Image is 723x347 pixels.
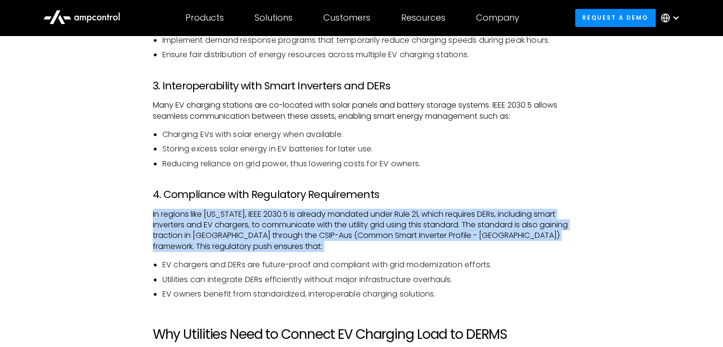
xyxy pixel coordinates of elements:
[153,80,571,92] h3: 3. Interoperability with Smart Inverters and DERs
[153,188,571,201] h3: 4. Compliance with Regulatory Requirements
[162,260,571,270] li: EV chargers and DERs are future-proof and compliant with grid modernization efforts.
[162,274,571,285] li: Utilities can integrate DERs efficiently without major infrastructure overhauls.
[476,12,519,23] div: Company
[575,9,656,26] a: Request a demo
[153,326,571,343] h2: Why Utilities Need to Connect EV Charging Load to DERMS
[401,12,445,23] div: Resources
[153,100,571,122] p: Many EV charging stations are co-located with solar panels and battery storage systems. IEEE 2030...
[162,35,571,46] li: Implement demand response programs that temporarily reduce charging speeds during peak hours.
[153,209,571,252] p: In regions like [US_STATE], IEEE 2030.5 is already mandated under Rule 21, which requires DERs, i...
[162,159,571,169] li: Reducing reliance on grid power, thus lowering costs for EV owners.
[185,12,224,23] div: Products
[162,129,571,140] li: Charging EVs with solar energy when available.
[323,12,370,23] div: Customers
[162,289,571,299] li: EV owners benefit from standardized, interoperable charging solutions.
[162,144,571,154] li: Storing excess solar energy in EV batteries for later use.
[255,12,293,23] div: Solutions
[162,50,571,60] li: Ensure fair distribution of energy resources across multiple EV charging stations.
